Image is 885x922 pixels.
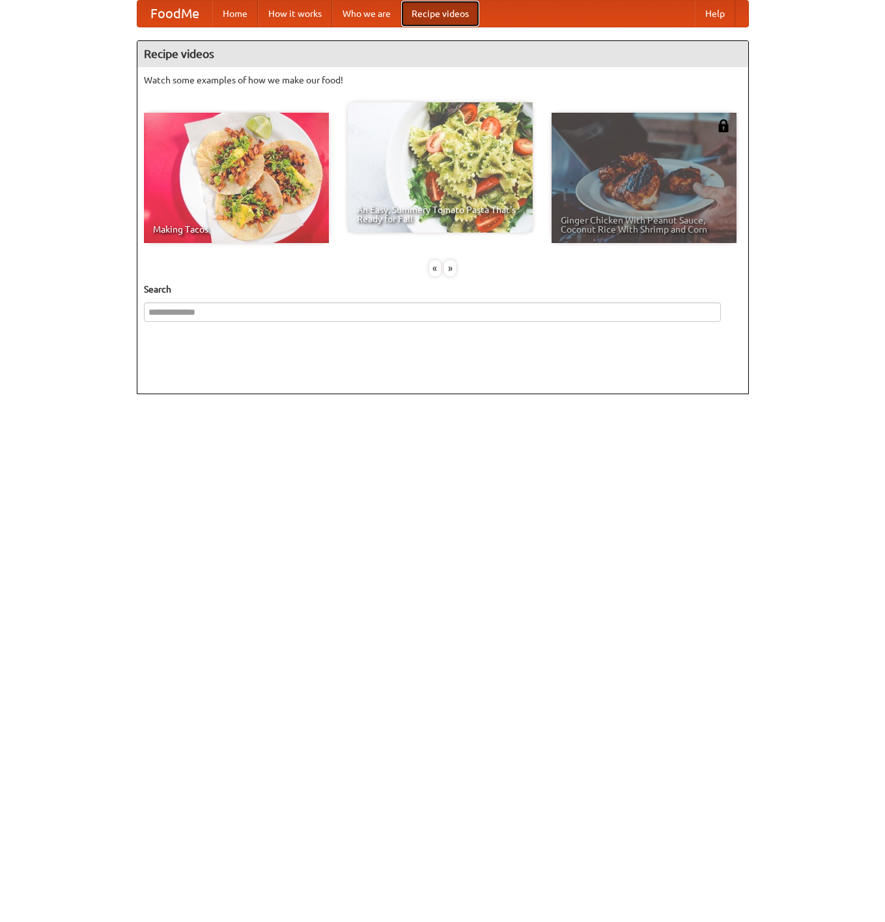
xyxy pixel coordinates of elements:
div: « [429,260,441,276]
a: Recipe videos [401,1,479,27]
a: How it works [258,1,332,27]
div: » [444,260,456,276]
span: An Easy, Summery Tomato Pasta That's Ready for Fall [357,205,524,223]
span: Making Tacos [153,225,320,234]
img: 483408.png [717,119,730,132]
p: Watch some examples of how we make our food! [144,74,742,87]
h4: Recipe videos [137,41,748,67]
a: Help [695,1,735,27]
a: Home [212,1,258,27]
a: Who we are [332,1,401,27]
a: FoodMe [137,1,212,27]
a: An Easy, Summery Tomato Pasta That's Ready for Fall [348,102,533,233]
a: Making Tacos [144,113,329,243]
h5: Search [144,283,742,296]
